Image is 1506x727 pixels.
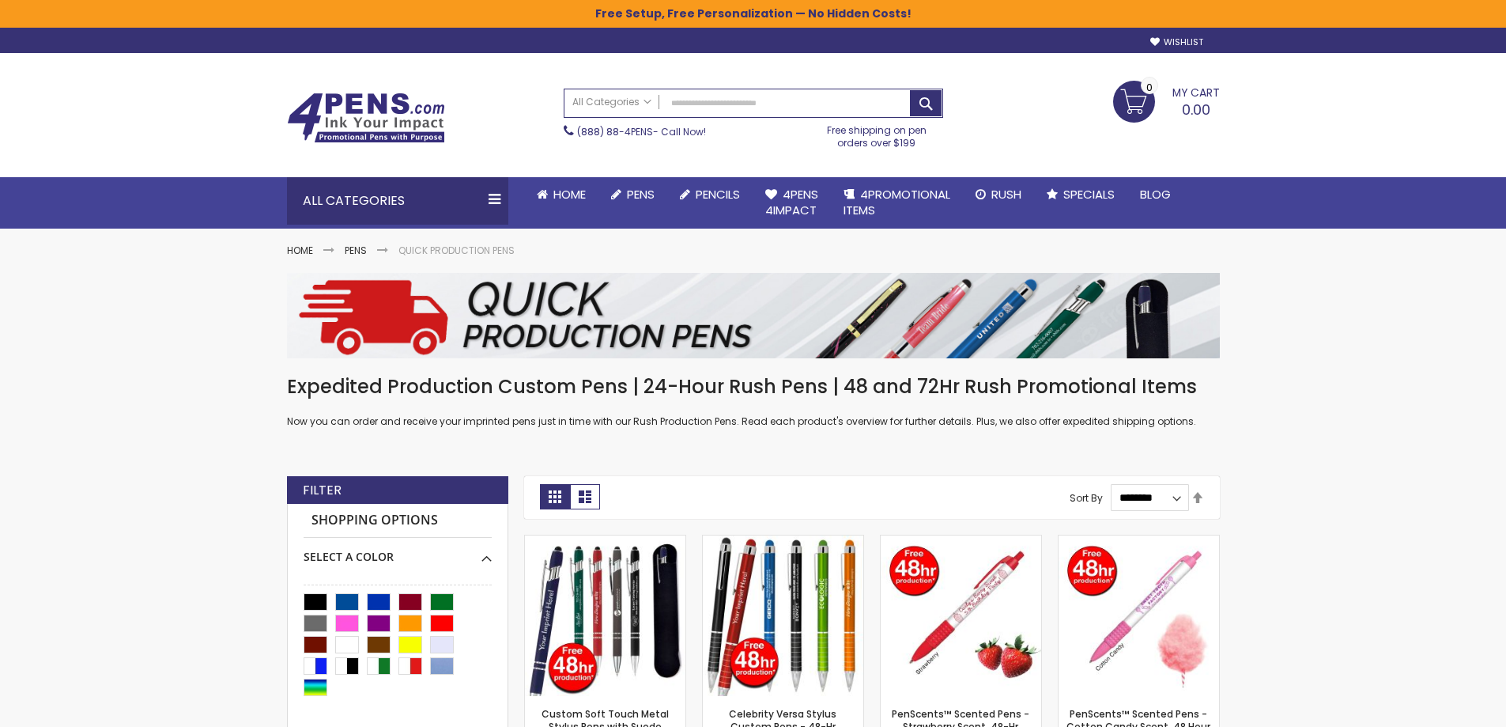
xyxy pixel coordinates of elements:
a: 4PROMOTIONALITEMS [831,177,963,229]
img: 4Pens Custom Pens and Promotional Products [287,93,445,143]
a: Custom Soft Touch Metal Stylus Pens with Suede Pouch - 48-Hr Production [525,535,685,548]
span: Specials [1063,186,1115,203]
a: Specials [1034,177,1127,212]
a: Wishlist [1150,36,1203,48]
span: 0 [1146,80,1153,95]
div: Free shipping on pen orders over $199 [810,118,943,150]
label: Sort By [1070,490,1103,504]
strong: Grid [540,484,570,509]
img: PenScents™ Scented Pens - Cotton Candy Scent, 48 Hour Production [1059,536,1219,696]
strong: Quick Production Pens [398,244,515,257]
a: Pencils [667,177,753,212]
span: All Categories [572,96,651,108]
span: 0.00 [1182,100,1210,119]
div: All Categories [287,177,508,225]
span: Blog [1140,186,1171,203]
strong: Filter [303,482,342,499]
a: Home [287,244,313,257]
img: Quick Production Pens [287,273,1220,358]
img: PenScents™ Scented Pens - Strawberry Scent, 48-Hr Production [881,536,1041,696]
p: Now you can order and receive your imprinted pens just in time with our Rush Production Pens. Rea... [287,415,1220,428]
a: (888) 88-4PENS [577,125,653,138]
span: Pens [627,186,655,203]
h1: Expedited Production Custom Pens | 24-Hour Rush Pens | 48 and 72Hr Rush Promotional Items [287,374,1220,399]
a: Blog [1127,177,1183,212]
img: Custom Soft Touch Metal Stylus Pens with Suede Pouch - 48-Hr Production [525,536,685,696]
a: Rush [963,177,1034,212]
a: All Categories [564,89,659,115]
span: Pencils [696,186,740,203]
a: Pens [598,177,667,212]
img: Celebrity Versa Stylus Custom Pens - 48-Hr Production [703,536,863,696]
a: 0.00 0 [1113,81,1220,120]
span: 4Pens 4impact [765,186,818,218]
strong: Shopping Options [304,504,492,538]
span: 4PROMOTIONAL ITEMS [844,186,950,218]
span: Rush [991,186,1021,203]
a: Pens [345,244,367,257]
div: Select A Color [304,538,492,565]
a: 4Pens4impact [753,177,831,229]
a: Home [524,177,598,212]
span: - Call Now! [577,125,706,138]
a: PenScents™ Scented Pens - Cotton Candy Scent, 48 Hour Production [1059,535,1219,548]
a: Celebrity Versa Stylus Custom Pens - 48-Hr Production [703,535,863,548]
a: PenScents™ Scented Pens - Strawberry Scent, 48-Hr Production [881,535,1041,548]
span: Home [553,186,586,203]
